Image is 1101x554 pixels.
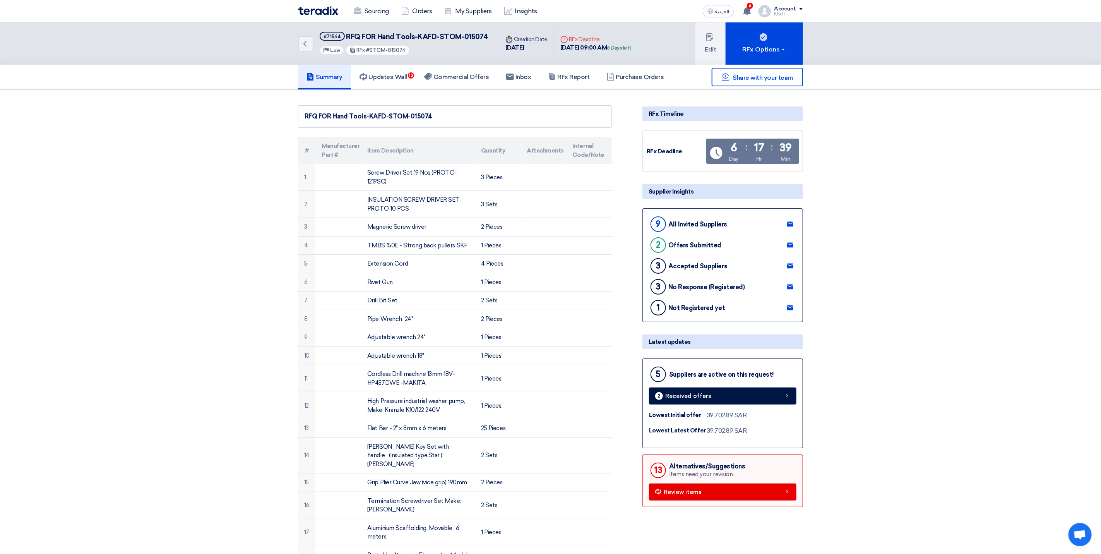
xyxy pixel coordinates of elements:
div: RFx Timeline [642,106,803,121]
td: 6 [298,273,315,292]
div: Supplier Insights [642,184,803,199]
td: 17 [298,519,315,546]
h5: Updates Wall [360,73,407,81]
button: Edit [695,22,726,65]
a: Orders [395,3,438,20]
td: Adjustable wrench 18" [361,346,475,365]
td: 13 [298,419,315,438]
div: 9 [651,216,666,232]
h5: Commercial Offers [424,73,489,81]
h5: Summary [306,73,342,81]
div: : [746,140,748,154]
div: Khalil [774,12,803,16]
span: Review items [664,489,702,495]
h5: Inbox [506,73,531,81]
a: Commercial Offers [416,65,498,89]
div: Day [729,155,739,163]
td: 1 Pieces [475,328,521,347]
a: Inbox [498,65,540,89]
div: Min [781,155,791,163]
td: TMBS 150E - Strong back pullers SKF [361,236,475,255]
span: 6 [747,3,753,9]
td: 2 Sets [475,437,521,473]
td: 15 [298,473,315,492]
div: Open chat [1068,523,1092,546]
span: RFx [357,47,365,53]
td: 2 Pieces [475,218,521,237]
td: Termination Screwdriver Set Make: [PERSON_NAME] [361,492,475,519]
td: 1 Pieces [475,365,521,392]
span: RFQ FOR Hand Tools-KAFD-STOM-015074 [346,33,488,41]
td: Grip Plier Curve Jaw (vice grip) 190mm [361,473,475,492]
div: RFx Options [743,45,786,54]
div: Creation Date [505,35,548,43]
div: RFQ FOR Hand Tools-KAFD-STOM-015074 [305,112,605,121]
div: Account [774,6,796,12]
td: Magneric Screw driver [361,218,475,237]
div: 5 [651,367,666,382]
a: Sourcing [348,3,395,20]
div: Latest updates [642,334,803,349]
div: 6 [731,142,737,153]
th: Attachments [521,137,566,164]
td: 7 [298,292,315,310]
div: : [771,140,773,154]
td: 5 [298,255,315,273]
span: Low [330,48,340,53]
td: 11 [298,365,315,392]
div: RFx Deadline [647,147,705,156]
th: Manufacturer Part # [315,137,361,164]
span: Share with your team [733,74,793,81]
td: 2 Sets [475,292,521,310]
td: INSULATION SCREW DRIVER SET-PROTO 10 PCS [361,191,475,218]
span: العربية [715,9,729,14]
td: 3 Sets [475,191,521,218]
td: Aluminium Scaffolding, Movable , 6 meters [361,519,475,546]
div: 6 Days left [607,44,632,52]
div: 13 [651,463,666,478]
span: 13 [408,72,414,79]
div: All Invited Suppliers [668,221,727,228]
td: Rivet Gun [361,273,475,292]
span: Received offers [665,393,711,399]
div: Lowest Initial offer [649,411,707,420]
td: 1 Pieces [475,346,521,365]
td: 16 [298,492,315,519]
td: 10 [298,346,315,365]
td: 1 Pieces [475,273,521,292]
td: Adjustable wrench 24" [361,328,475,347]
td: 1 Pieces [475,236,521,255]
div: 3 [651,258,666,274]
div: 3 [651,279,666,295]
a: Review items [649,484,796,501]
td: 1 [298,164,315,191]
td: 2 Pieces [475,473,521,492]
td: 2 Pieces [475,310,521,328]
td: 1 Pieces [475,392,521,419]
td: High Pressure industrial washer pump, Make: Kranzle K10/122 240V [361,392,475,419]
th: Internal Code/Note [566,137,612,164]
div: Suppliers are active on this request! [669,371,774,378]
a: RFx Report [539,65,598,89]
h5: RFx Report [548,73,589,81]
div: Hr [757,155,762,163]
div: #71564 [324,34,341,39]
div: 2 [655,392,663,400]
div: [DATE] 09:00 AM [560,43,632,52]
img: Teradix logo [298,6,338,15]
div: Items need your revision [669,470,745,479]
td: 8 [298,310,315,328]
td: 4 Pieces [475,255,521,273]
th: Item Description [361,137,475,164]
a: Summary [298,65,351,89]
div: Offers Submitted [668,242,721,249]
td: 25 Pieces [475,419,521,438]
div: [DATE] [505,43,548,52]
button: RFx Options [726,22,803,65]
img: profile_test.png [759,5,771,17]
td: Screw Driver Set 19 Nos (PROTO-1219SC) [361,164,475,191]
div: No Response (Registered) [668,283,745,291]
div: Not Registered yet [668,304,725,312]
td: 12 [298,392,315,419]
td: 14 [298,437,315,473]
